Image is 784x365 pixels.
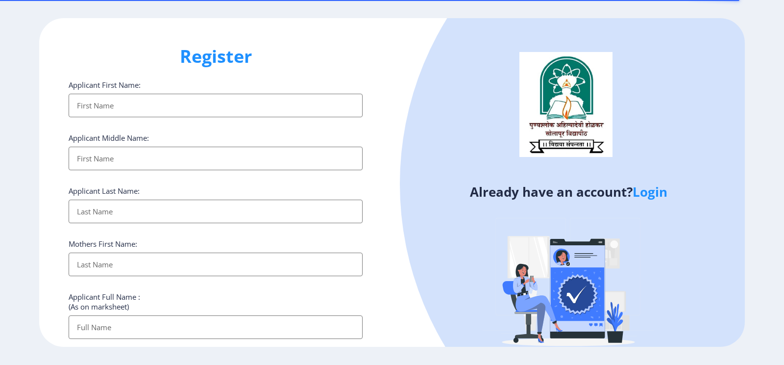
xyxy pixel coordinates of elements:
[69,94,363,117] input: First Name
[69,253,363,276] input: Last Name
[633,183,667,201] a: Login
[69,292,140,312] label: Applicant Full Name : (As on marksheet)
[69,45,363,68] h1: Register
[69,80,141,90] label: Applicant First Name:
[69,200,363,223] input: Last Name
[69,315,363,339] input: Full Name
[399,184,737,200] h4: Already have an account?
[519,52,612,157] img: logo
[69,133,149,143] label: Applicant Middle Name:
[69,239,137,249] label: Mothers First Name:
[69,147,363,170] input: First Name
[69,186,140,196] label: Applicant Last Name:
